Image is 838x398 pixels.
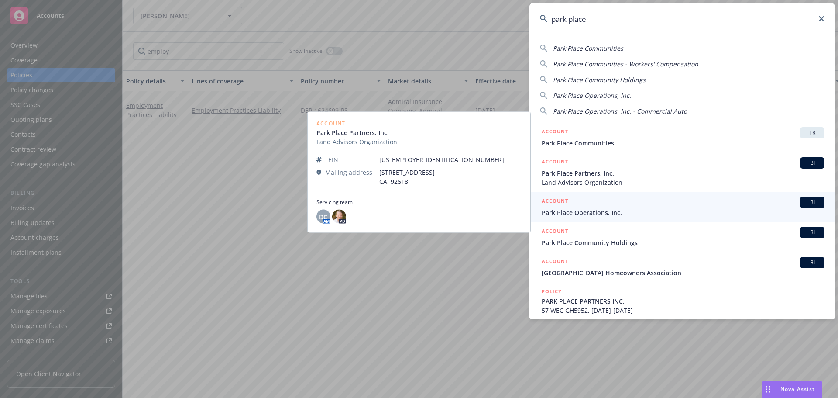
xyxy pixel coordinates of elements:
h5: ACCOUNT [542,157,568,168]
span: Park Place Communities - Workers' Compensation [553,60,698,68]
span: BI [804,198,821,206]
span: Land Advisors Organization [542,178,824,187]
input: Search... [529,3,835,35]
h5: POLICY [542,287,562,296]
span: Park Place Partners, Inc. [542,169,824,178]
span: Park Place Communities [553,44,623,52]
span: [GEOGRAPHIC_DATA] Homeowners Association [542,268,824,277]
h5: ACCOUNT [542,197,568,207]
span: BI [804,228,821,236]
a: POLICYPARK PLACE PARTNERS INC.57 WEC GH5952, [DATE]-[DATE] [529,282,835,320]
span: Park Place Operations, Inc. - Commercial Auto [553,107,687,115]
a: ACCOUNTBIPark Place Operations, Inc. [529,192,835,222]
div: Drag to move [762,381,773,398]
span: 57 WEC GH5952, [DATE]-[DATE] [542,306,824,315]
span: Park Place Community Holdings [542,238,824,247]
span: Nova Assist [780,385,815,393]
span: Park Place Communities [542,138,824,148]
span: TR [804,129,821,137]
h5: ACCOUNT [542,257,568,267]
a: ACCOUNTBIPark Place Community Holdings [529,222,835,252]
h5: ACCOUNT [542,227,568,237]
span: Park Place Community Holdings [553,76,646,84]
a: ACCOUNTTRPark Place Communities [529,122,835,152]
a: ACCOUNTBI[GEOGRAPHIC_DATA] Homeowners Association [529,252,835,282]
span: BI [804,159,821,167]
span: BI [804,259,821,266]
h5: ACCOUNT [542,127,568,138]
span: PARK PLACE PARTNERS INC. [542,297,824,306]
span: Park Place Operations, Inc. [553,91,631,100]
span: Park Place Operations, Inc. [542,208,824,217]
a: ACCOUNTBIPark Place Partners, Inc.Land Advisors Organization [529,152,835,192]
button: Nova Assist [762,381,822,398]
